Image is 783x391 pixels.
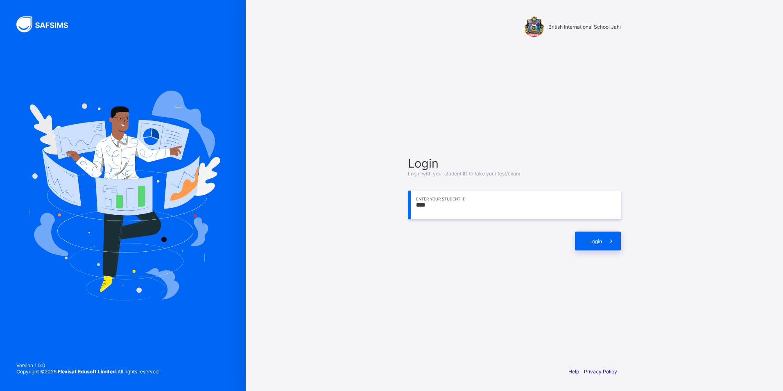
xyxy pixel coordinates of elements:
[548,24,621,30] span: British International School Jahi
[16,16,78,32] img: SAFSIMS Logo
[408,170,520,177] span: Login with your student ID to take your test/exam
[589,238,602,244] span: Login
[408,156,621,170] span: Login
[16,362,160,368] span: Version 1.0.0
[568,368,579,375] a: Help
[16,368,160,375] span: Copyright © 2025 All rights reserved.
[58,368,118,375] strong: Flexisaf Edusoft Limited.
[25,91,220,300] img: Hero Image
[584,368,617,375] a: Privacy Policy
